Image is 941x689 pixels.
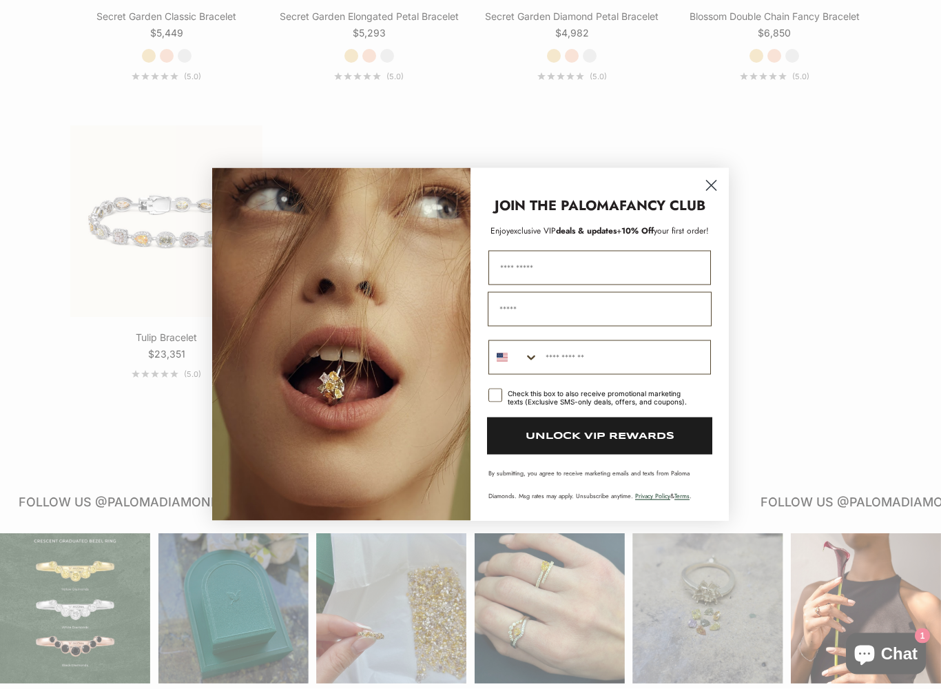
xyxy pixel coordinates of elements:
div: Check this box to also receive promotional marketing texts (Exclusive SMS-only deals, offers, and... [508,389,694,406]
span: Enjoy [490,225,510,237]
span: & . [635,491,692,500]
strong: FANCY CLUB [619,196,705,216]
span: + your first order! [617,225,709,237]
input: Email [488,292,712,327]
a: Privacy Policy [635,491,670,500]
span: deals & updates [510,225,617,237]
span: 10% Off [621,225,654,237]
strong: JOIN THE PALOMA [495,196,619,216]
span: exclusive VIP [510,225,556,237]
input: First Name [488,251,711,285]
button: UNLOCK VIP REWARDS [487,418,712,455]
p: By submitting, you agree to receive marketing emails and texts from Paloma Diamonds. Msg rates ma... [488,469,711,500]
img: Loading... [212,168,470,521]
button: Search Countries [489,341,539,374]
a: Terms [674,491,690,500]
button: Close dialog [699,174,723,198]
input: Phone Number [539,341,710,374]
img: United States [497,352,508,363]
